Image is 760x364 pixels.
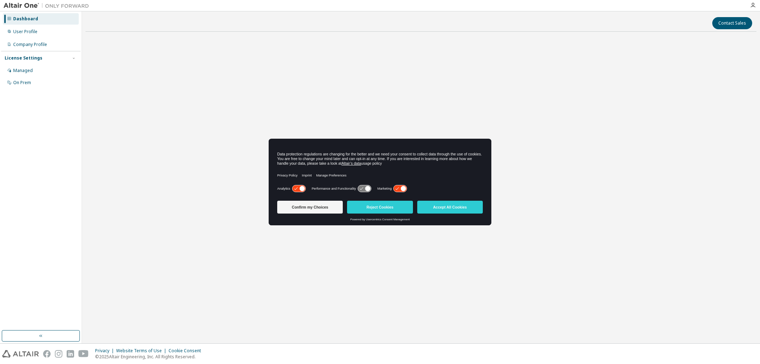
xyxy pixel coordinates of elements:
div: Website Terms of Use [116,348,169,354]
div: User Profile [13,29,37,35]
div: Cookie Consent [169,348,205,354]
div: Managed [13,68,33,73]
div: Dashboard [13,16,38,22]
div: License Settings [5,55,42,61]
img: Altair One [4,2,93,9]
button: Contact Sales [712,17,752,29]
img: linkedin.svg [67,350,74,358]
img: instagram.svg [55,350,62,358]
p: © 2025 Altair Engineering, Inc. All Rights Reserved. [95,354,205,360]
img: facebook.svg [43,350,51,358]
div: Company Profile [13,42,47,47]
img: youtube.svg [78,350,89,358]
div: On Prem [13,80,31,86]
img: altair_logo.svg [2,350,39,358]
div: Privacy [95,348,116,354]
